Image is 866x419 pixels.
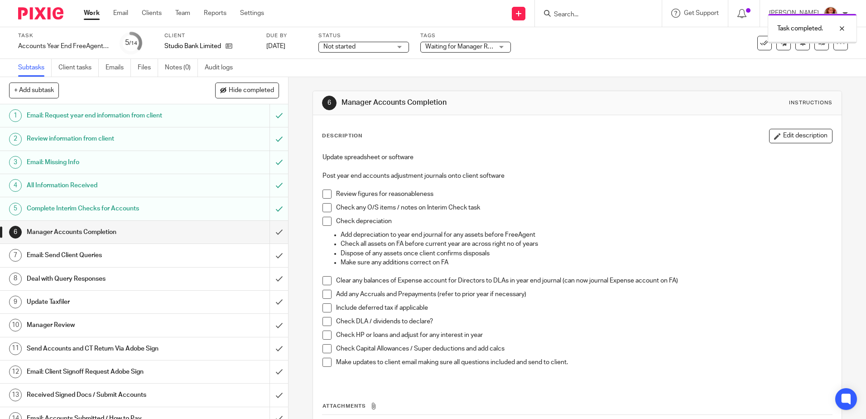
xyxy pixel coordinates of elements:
[27,179,183,192] h1: All Information Received
[336,344,832,353] p: Check Capital Allowances / Super deductions and add calcs
[175,9,190,18] a: Team
[336,290,832,299] p: Add any Accruals and Prepayments (refer to prior year if necessary)
[27,318,183,332] h1: Manager Review
[27,202,183,215] h1: Complete Interim Checks for Accounts
[9,249,22,262] div: 7
[9,109,22,122] div: 1
[9,83,59,98] button: + Add subtask
[9,365,22,378] div: 12
[205,59,240,77] a: Audit logs
[322,404,366,409] span: Attachments
[322,153,832,162] p: Update spreadsheet or software
[336,317,832,326] p: Check DLA / dividends to declare?
[27,156,183,169] h1: Email: Missing Info
[9,342,22,355] div: 11
[341,258,832,267] p: Make sure any additions correct on FA
[164,42,221,51] p: Studio Bank Limited
[336,303,832,312] p: Include deferred tax if applicable
[341,239,832,248] p: Check all assets on FA before current year are across right no of years
[336,217,832,226] p: Check depreciation
[113,9,128,18] a: Email
[138,59,158,77] a: Files
[18,42,109,51] div: Accounts Year End FreeAgent - 2025
[336,190,832,199] p: Review figures for reasonableness
[240,9,264,18] a: Settings
[322,96,337,110] div: 6
[336,276,832,285] p: Clear any balances of Expense account for Directors to DLAs in year end journal (can now journal ...
[27,109,183,122] h1: Email: Request year end information from client
[823,6,838,21] img: sallycropped.JPG
[769,129,832,143] button: Edit description
[27,272,183,286] h1: Deal with Query Responses
[164,32,255,39] label: Client
[84,9,100,18] a: Work
[106,59,131,77] a: Emails
[27,225,183,239] h1: Manager Accounts Completion
[9,203,22,215] div: 5
[9,156,22,169] div: 3
[9,133,22,146] div: 2
[215,83,279,98] button: Hide completed
[318,32,409,39] label: Status
[27,132,183,146] h1: Review information from client
[336,203,832,212] p: Check any O/S items / notes on Interim Check task
[323,44,356,50] span: Not started
[425,44,504,50] span: Waiting for Manager Review
[142,9,162,18] a: Clients
[322,132,362,140] p: Description
[129,41,137,46] small: /14
[266,43,285,49] span: [DATE]
[18,7,63,19] img: Pixie
[229,87,274,94] span: Hide completed
[58,59,99,77] a: Client tasks
[18,59,52,77] a: Subtasks
[9,319,22,331] div: 10
[420,32,511,39] label: Tags
[336,358,832,367] p: Make updates to client email making sure all questions included and send to client.
[9,226,22,239] div: 6
[125,38,137,48] div: 5
[789,99,832,107] div: Instructions
[9,296,22,308] div: 9
[165,59,198,77] a: Notes (0)
[204,9,226,18] a: Reports
[342,98,597,107] h1: Manager Accounts Completion
[27,388,183,402] h1: Received Signed Docs / Submit Accounts
[27,365,183,379] h1: Email: Client Signoff Request Adobe Sign
[341,230,832,239] p: Add depreciation to year end journal for any assets before FreeAgent
[18,32,109,39] label: Task
[9,273,22,285] div: 8
[27,295,183,309] h1: Update Taxfiler
[341,249,832,258] p: Dispose of any assets once client confirms disposals
[27,248,183,262] h1: Email: Send Client Queries
[777,24,823,33] p: Task completed.
[336,331,832,340] p: Check HP or loans and adjust for any interest in year
[266,32,307,39] label: Due by
[27,342,183,356] h1: Send Accounts and CT Return Via Adobe Sign
[9,389,22,401] div: 13
[322,171,832,180] p: Post year end accounts adjustment journals onto client software
[9,179,22,192] div: 4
